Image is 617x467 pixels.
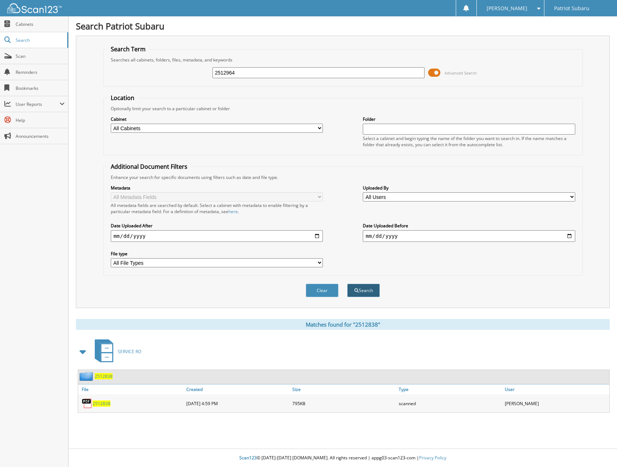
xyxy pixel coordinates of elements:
[228,208,238,215] a: here
[76,20,610,32] h1: Search Patriot Subaru
[111,251,323,257] label: File type
[107,94,138,102] legend: Location
[306,284,338,297] button: Clear
[93,400,110,407] a: 2512838
[487,6,527,11] span: [PERSON_NAME]
[111,202,323,215] div: All metadata fields are searched by default. Select a cabinet with metadata to enable filtering b...
[184,396,291,411] div: [DATE] 4:59 PM
[16,101,60,107] span: User Reports
[82,398,93,409] img: PDF.png
[107,57,579,63] div: Searches all cabinets, folders, files, metadata, and keywords
[397,384,503,394] a: Type
[95,373,113,379] a: 2512838
[291,396,397,411] div: 795KB
[111,230,323,242] input: start
[184,384,291,394] a: Created
[80,372,95,381] img: folder2.png
[90,337,141,366] a: SERVICE RO
[363,116,575,122] label: Folder
[363,230,575,242] input: end
[16,53,65,59] span: Scan
[16,117,65,123] span: Help
[16,21,65,27] span: Cabinets
[107,163,191,171] legend: Additional Document Filters
[445,70,477,76] span: Advanced Search
[107,105,579,112] div: Optionally limit your search to a particular cabinet or folder
[111,116,323,122] label: Cabinet
[69,449,617,467] div: © [DATE]-[DATE] [DOMAIN_NAME]. All rights reserved | appg03-scan123-com |
[239,455,257,461] span: Scan123
[347,284,380,297] button: Search
[107,174,579,180] div: Enhance your search for specific documents using filters such as date and file type.
[419,455,446,461] a: Privacy Policy
[111,185,323,191] label: Metadata
[363,135,575,148] div: Select a cabinet and begin typing the name of the folder you want to search in. If the name match...
[78,384,184,394] a: File
[397,396,503,411] div: scanned
[16,37,64,43] span: Search
[581,432,617,467] iframe: Chat Widget
[363,185,575,191] label: Uploaded By
[7,3,62,13] img: scan123-logo-white.svg
[363,223,575,229] label: Date Uploaded Before
[16,69,65,75] span: Reminders
[16,85,65,91] span: Bookmarks
[111,223,323,229] label: Date Uploaded After
[291,384,397,394] a: Size
[503,396,609,411] div: [PERSON_NAME]
[503,384,609,394] a: User
[76,319,610,330] div: Matches found for "2512838"
[107,45,149,53] legend: Search Term
[16,133,65,139] span: Announcements
[118,348,141,355] span: SERVICE RO
[554,6,589,11] span: Patriot Subaru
